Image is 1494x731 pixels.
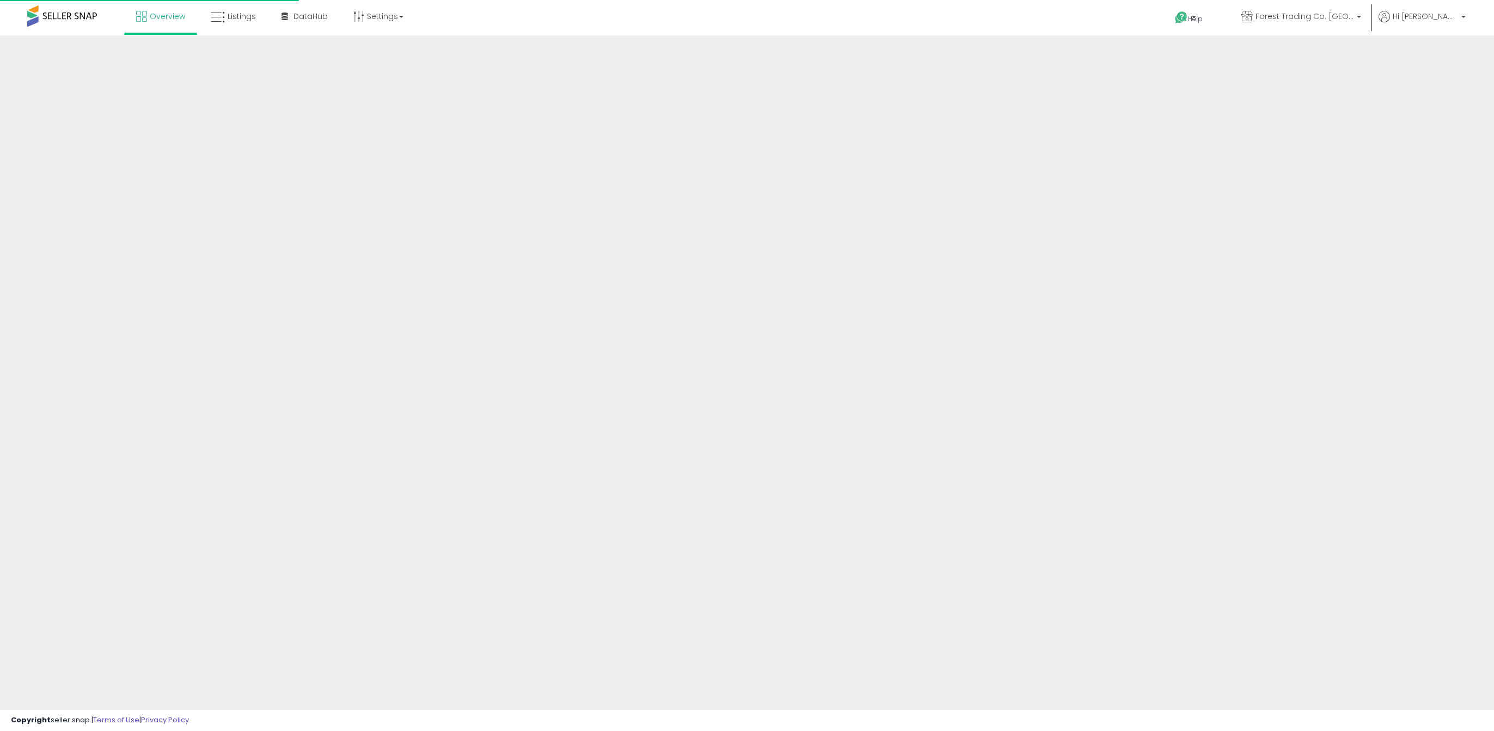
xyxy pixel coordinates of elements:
span: DataHub [293,11,328,22]
a: Hi [PERSON_NAME] [1379,11,1466,35]
span: Forest Trading Co. [GEOGRAPHIC_DATA] [1256,11,1354,22]
span: Hi [PERSON_NAME] [1393,11,1458,22]
span: Overview [150,11,185,22]
a: Help [1166,3,1224,35]
i: Get Help [1174,11,1188,24]
span: Help [1188,14,1203,23]
span: Listings [228,11,256,22]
